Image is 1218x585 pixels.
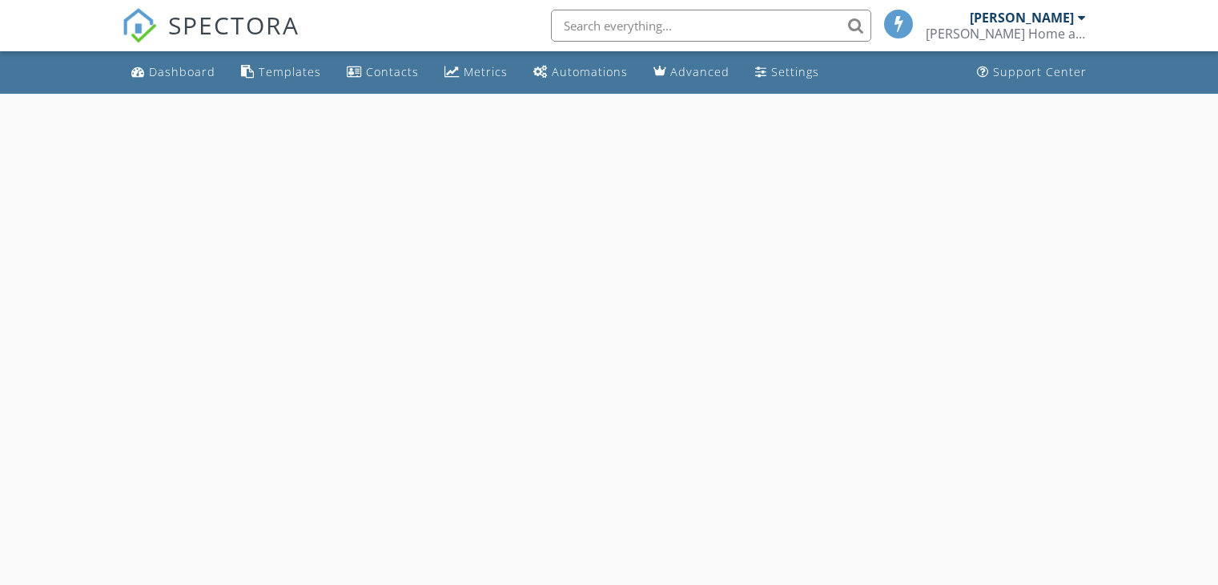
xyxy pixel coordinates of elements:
[366,64,419,79] div: Contacts
[926,26,1086,42] div: Reynolds Home and Property Solutions of Georgia / South Property Inspectors
[970,10,1074,26] div: [PERSON_NAME]
[670,64,730,79] div: Advanced
[993,64,1087,79] div: Support Center
[259,64,321,79] div: Templates
[168,8,299,42] span: SPECTORA
[125,58,222,87] a: Dashboard
[971,58,1093,87] a: Support Center
[749,58,826,87] a: Settings
[552,64,628,79] div: Automations
[438,58,514,87] a: Metrics
[771,64,819,79] div: Settings
[235,58,328,87] a: Templates
[647,58,736,87] a: Advanced
[340,58,425,87] a: Contacts
[122,8,157,43] img: The Best Home Inspection Software - Spectora
[149,64,215,79] div: Dashboard
[527,58,634,87] a: Automations (Basic)
[122,22,299,55] a: SPECTORA
[551,10,871,42] input: Search everything...
[464,64,508,79] div: Metrics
